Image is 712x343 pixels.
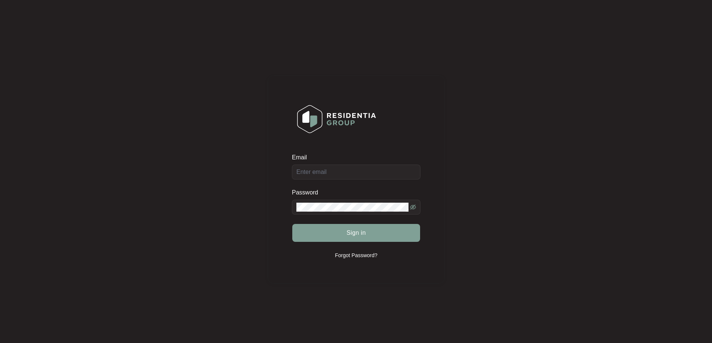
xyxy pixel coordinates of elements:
[292,100,381,138] img: Login Logo
[292,165,420,180] input: Email
[346,228,366,237] span: Sign in
[292,189,324,196] label: Password
[292,154,312,161] label: Email
[292,224,420,242] button: Sign in
[410,204,416,210] span: eye-invisible
[335,252,377,259] p: Forgot Password?
[296,203,409,212] input: Password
